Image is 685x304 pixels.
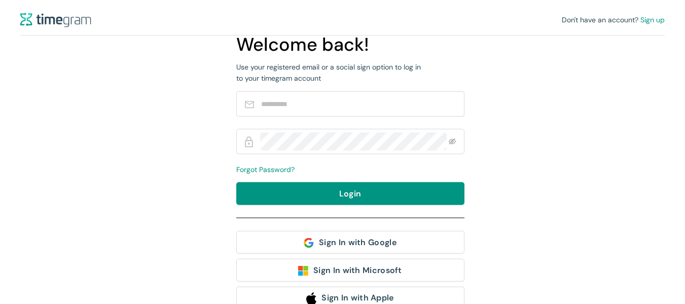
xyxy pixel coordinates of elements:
[236,259,464,282] button: Sign In with Microsoft
[321,291,393,304] span: Sign In with Apple
[640,15,665,24] span: Sign up
[304,238,314,248] img: Google%20icon.929585cbd2113aa567ae39ecc8c7a1ec.svg
[245,137,253,147] img: Password%20icon.e6694d69a3b8da29ba6a8b8d8359ce16.svg
[449,138,456,145] span: eye-invisible
[245,101,254,109] img: workEmail.b6d5193ac24512bb5ed340f0fc694c1d.svg
[339,187,362,200] span: Login
[562,14,665,25] div: Don't have an account?
[319,236,396,249] span: Sign In with Google
[236,61,426,84] div: Use your registered email or a social sign option to log in to your timegram account
[236,30,508,59] h1: Welcome back!
[236,231,464,254] button: Sign In with Google
[298,266,308,276] img: microsoft_symbol.svg.7adfcf4148f1340ac07bbd622f15fa9b.svg
[313,264,402,277] span: Sign In with Microsoft
[236,182,464,205] button: Login
[20,13,91,27] img: logo
[236,165,295,174] span: Forgot Password?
